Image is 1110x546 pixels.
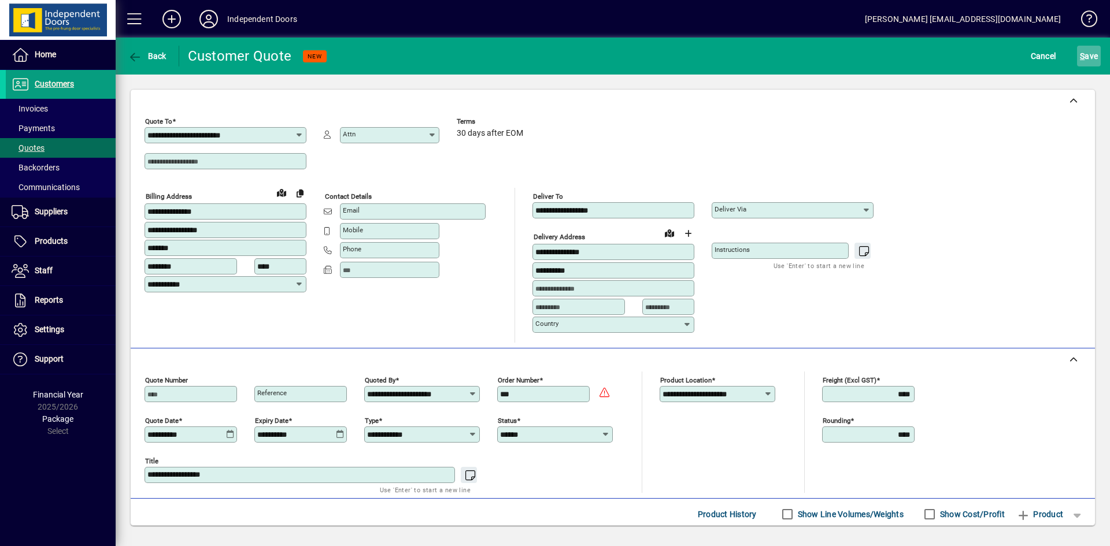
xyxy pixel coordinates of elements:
[1080,51,1085,61] span: S
[343,130,356,138] mat-label: Attn
[693,504,761,525] button: Product History
[365,376,395,384] mat-label: Quoted by
[33,390,83,399] span: Financial Year
[533,192,563,200] mat-label: Deliver To
[125,46,169,66] button: Back
[823,376,876,384] mat-label: Freight (excl GST)
[35,325,64,334] span: Settings
[35,266,53,275] span: Staff
[255,416,288,424] mat-label: Expiry date
[6,138,116,158] a: Quotes
[12,143,45,153] span: Quotes
[698,505,757,523] span: Product History
[6,40,116,69] a: Home
[1072,2,1096,40] a: Knowledge Base
[715,246,750,254] mat-label: Instructions
[116,46,179,66] app-page-header-button: Back
[865,10,1061,28] div: [PERSON_NAME] [EMAIL_ADDRESS][DOMAIN_NAME]
[188,47,292,65] div: Customer Quote
[1080,47,1098,65] span: ave
[145,117,172,125] mat-label: Quote To
[1011,504,1069,525] button: Product
[660,224,679,242] a: View on map
[535,320,558,328] mat-label: Country
[679,224,697,243] button: Choose address
[145,456,158,465] mat-label: Title
[6,177,116,197] a: Communications
[457,129,523,138] span: 30 days after EOM
[6,118,116,138] a: Payments
[774,259,864,272] mat-hint: Use 'Enter' to start a new line
[498,376,539,384] mat-label: Order number
[660,376,712,384] mat-label: Product location
[257,389,287,397] mat-label: Reference
[457,118,526,125] span: Terms
[35,207,68,216] span: Suppliers
[35,236,68,246] span: Products
[343,226,363,234] mat-label: Mobile
[6,286,116,315] a: Reports
[12,163,60,172] span: Backorders
[6,345,116,374] a: Support
[6,99,116,118] a: Invoices
[380,483,471,496] mat-hint: Use 'Enter' to start a new line
[1016,505,1063,523] span: Product
[35,354,64,363] span: Support
[12,104,48,113] span: Invoices
[1031,47,1056,65] span: Cancel
[365,416,379,424] mat-label: Type
[938,508,1005,520] label: Show Cost/Profit
[823,416,850,424] mat-label: Rounding
[1077,46,1101,66] button: Save
[343,245,361,253] mat-label: Phone
[35,50,56,59] span: Home
[190,9,227,29] button: Profile
[12,124,55,133] span: Payments
[227,10,297,28] div: Independent Doors
[145,416,179,424] mat-label: Quote date
[308,53,322,60] span: NEW
[6,227,116,256] a: Products
[291,184,309,202] button: Copy to Delivery address
[35,79,74,88] span: Customers
[1028,46,1059,66] button: Cancel
[42,414,73,424] span: Package
[12,183,80,192] span: Communications
[128,51,166,61] span: Back
[153,9,190,29] button: Add
[715,205,746,213] mat-label: Deliver via
[6,257,116,285] a: Staff
[272,183,291,202] a: View on map
[6,198,116,226] a: Suppliers
[343,206,360,214] mat-label: Email
[795,508,904,520] label: Show Line Volumes/Weights
[498,416,517,424] mat-label: Status
[6,315,116,344] a: Settings
[145,376,188,384] mat-label: Quote number
[35,295,63,304] span: Reports
[6,158,116,177] a: Backorders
